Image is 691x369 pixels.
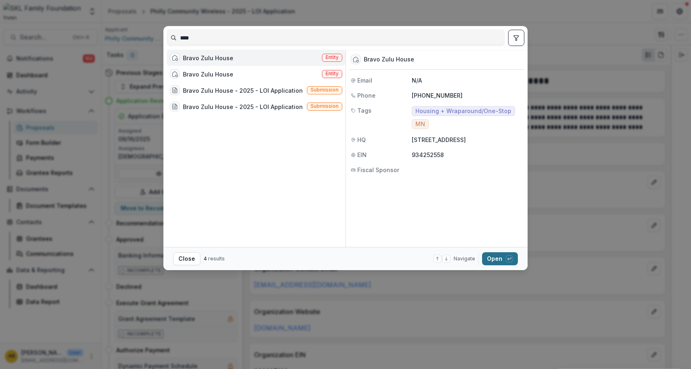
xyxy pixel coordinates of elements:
[357,91,376,100] span: Phone
[183,54,233,62] div: Bravo Zulu House
[357,76,372,85] span: Email
[183,86,303,95] div: Bravo Zulu House - 2025 - LOI Application
[415,121,425,128] span: MN
[357,151,367,159] span: EIN
[204,255,207,262] span: 4
[415,108,511,115] span: Housing + Wraparound/One-Stop
[357,106,372,115] span: Tags
[311,103,339,109] span: Submission
[482,252,518,265] button: Open
[508,30,524,46] button: toggle filters
[412,91,523,100] p: [PHONE_NUMBER]
[357,135,366,144] span: HQ
[454,255,475,262] span: Navigate
[208,255,225,262] span: results
[326,55,339,60] span: Entity
[364,56,414,63] div: Bravo Zulu House
[412,135,523,144] p: [STREET_ADDRESS]
[183,70,233,79] div: Bravo Zulu House
[183,103,303,111] div: Bravo Zulu House - 2025 - LOI Application
[311,87,339,93] span: Submission
[412,76,523,85] p: N/A
[326,71,339,76] span: Entity
[173,252,200,265] button: Close
[357,166,399,174] span: Fiscal Sponsor
[412,151,523,159] p: 934252558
